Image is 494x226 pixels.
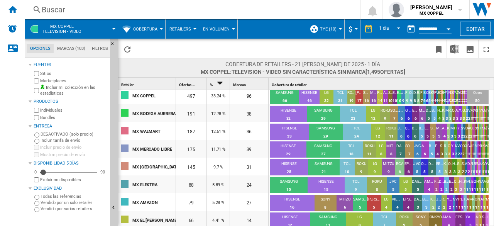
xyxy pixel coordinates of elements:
td: HYUNDAI : 1 (1.14%) [476,177,479,195]
td: PHILIPS : 1 (0.52%) [475,106,476,124]
td: DAEWOO : 5 (3.45%) [428,159,436,177]
td: EPSON : 10 (2.01%) [392,88,397,106]
td: ELE-GATE : 2 (0.4%) [460,88,461,106]
button: Open calendar [442,21,455,35]
td: SONY : 16 (3.22%) [363,88,370,106]
td: AMAZON : 11 (2.21%) [383,88,388,106]
td: TCL : 9 (10.23%) [345,177,367,195]
td: PYLE : 17 (3.42%) [355,88,363,106]
td: SPECTRA : 1 (0.57%) [475,141,476,159]
td: JBL : 1 (0.69%) [478,159,480,177]
td: YAMAHA : 1 (0.69%) [486,159,487,177]
button: Maximizar [479,40,494,58]
td: INFOCUS : 1 (0.69%) [472,159,474,177]
td: SPECTRA : 1 (0.53%) [477,124,478,141]
td: SAMSUNG : 29 (15.18%) [307,106,340,124]
button: MX COPPELTelevision - video [42,19,89,39]
td: EPSON : 4 (5.06%) [403,195,414,212]
td: ALLWINNER : 1 (0.69%) [481,159,483,177]
td: SAMSUNG : 27 (15.43%) [306,141,340,159]
td: RCA : 8 (1.61%) [417,88,420,106]
td: HISENSE : 33 (17.65%) [270,124,309,141]
td: Q TOUCH : 6 (3.21%) [405,124,412,141]
td: ONKYO : 4 (0.8%) [440,88,442,106]
td: STEREN : 3 (1.71%) [440,141,444,159]
td: LG : 9 (6.21%) [368,159,382,177]
td: CUORY : 3 (0.6%) [453,88,454,106]
td: YAMAHA : 3 (0.6%) [454,88,455,106]
td: TOSHIBA : 1 (0.52%) [478,106,479,124]
td: NINTENDO : 1 (1.14%) [479,177,481,195]
button: md-calendar [403,21,419,37]
td: MITZU : 9 (6.21%) [382,159,395,177]
td: LG : 12 (6.28%) [366,106,380,124]
td: VANKYO : 1 (0.52%) [487,106,489,124]
td: ELGATO : 1 (1.14%) [471,177,474,195]
td: MOTOROLA : 3 (0.6%) [445,88,446,106]
td: EPSON : 5 (2.67%) [425,124,430,141]
button: Descargar en Excel [447,40,462,58]
td: MOTOROLA : 1 (1.14%) [466,177,469,195]
td: EPSON : 2 (2.27%) [449,177,454,195]
td: K VISION : 1 (1.14%) [464,177,466,195]
td: LG : 12 (6.42%) [371,124,385,141]
td: Q TOUCH : 2 (1.14%) [460,141,462,159]
div: MX COPPELTelevision - video [29,19,114,39]
input: Mostrar precio de envío [34,177,39,182]
input: Sitios [34,71,39,76]
td: VIEWSONIC : 4 (5.06%) [392,195,403,212]
td: ONKYO : 2 (1.14%) [462,141,465,159]
td: BENQ : 5 (2.62%) [431,106,437,124]
td: STEREN : 2 (1.38%) [462,159,465,177]
td: SAMSUNG : 29 (15.51%) [309,124,343,141]
td: AMAZON : 3 (1.57%) [455,106,459,124]
td: JVC : 9 (1.81%) [401,88,405,106]
td: HISENSE : 15 (17.05%) [308,177,345,195]
td: ONKYO : 3 (2.07%) [448,159,453,177]
button: Editar [460,22,491,36]
td: Q TOUCH : 6 (3.14%) [405,106,412,124]
input: Individuales [34,108,39,113]
td: NEXIGO : 2 (0.4%) [462,88,463,106]
span: Cobertura [133,27,157,32]
td: ROKU : 11 (6.29%) [363,141,377,159]
td: HISENSE : 32 (16.75%) [270,106,307,124]
td: BENQ : 3 (3.8%) [422,195,431,212]
input: Incluir tarifa de envío [34,139,39,144]
td: ZMARTECH : 2 (0.4%) [461,88,462,106]
td: VIEWSONIC : 2 (1.14%) [457,141,460,159]
td: AOC : 2 (1.07%) [468,124,470,141]
span: [PERSON_NAME] [410,3,452,11]
td: GHIA : 3 (2.07%) [457,159,462,177]
button: Retailers [169,19,195,39]
td: GHIA : 1 (1.14%) [486,177,489,195]
td: ROKU : 9 (4.71%) [380,106,391,124]
td: VANKYO : 3 (0.6%) [455,88,456,106]
span: Cobertura de retailer [272,83,307,87]
td: K VISION : 3 (1.6%) [447,124,450,141]
td: STEREN : 1 (0.53%) [475,124,476,141]
td: Q TOUCH : 5 (3.45%) [421,159,429,177]
button: En volumen [203,19,233,39]
input: Marketplaces [34,78,39,83]
td: RCA : 3 (1.71%) [444,141,448,159]
td: HYUNDAI : 3 (2.07%) [452,159,457,177]
td: LG : 32 (6.44%) [320,88,333,106]
td: NEBULA : 1 (0.57%) [479,141,480,159]
td: MASTER : 2 (0.4%) [463,88,464,106]
td: PHILIPS : 4 (0.8%) [434,88,436,106]
td: YAMAHA : 3 (1.71%) [451,141,455,159]
img: excel-24x24.png [450,44,459,54]
div: Ofertas Sort None [178,78,206,90]
td: OE SAFE IMPORTS : 9 (1.81%) [409,88,413,106]
td: SELECT POWER : 1 (0.52%) [479,106,480,124]
td: FOL : 1 (0.53%) [474,124,475,141]
button: Marcar este reporte [431,40,447,58]
label: Sitios [40,71,107,76]
td: AMAZON : 1 (0.69%) [480,159,481,177]
td: MALUBERO : 4 (0.8%) [433,88,435,106]
td: PYLE : 1 (0.53%) [486,124,487,141]
input: DESACTIVADO (solo precio) [34,133,39,138]
td: SONY : 7 (3.66%) [390,106,398,124]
